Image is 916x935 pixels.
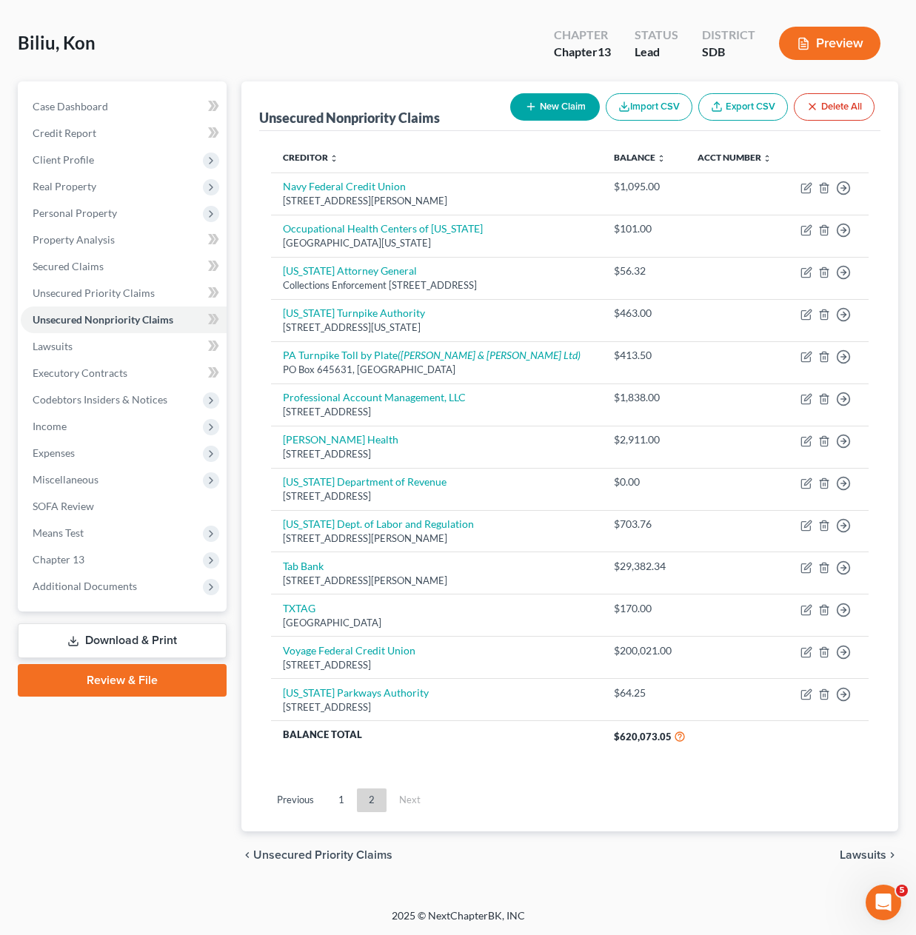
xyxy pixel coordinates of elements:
i: unfold_more [657,154,666,163]
span: SOFA Review [33,500,94,512]
div: 2025 © NextChapterBK, INC [36,908,880,935]
a: Credit Report [21,120,227,147]
a: Case Dashboard [21,93,227,120]
div: $0.00 [614,475,674,489]
div: SDB [702,44,755,61]
div: $413.50 [614,348,674,363]
div: [GEOGRAPHIC_DATA][US_STATE] [283,236,590,250]
a: [US_STATE] Dept. of Labor and Regulation [283,517,474,530]
a: [PERSON_NAME] Health [283,433,398,446]
span: Expenses [33,446,75,459]
div: $170.00 [614,601,674,616]
a: Unsecured Priority Claims [21,280,227,306]
div: $463.00 [614,306,674,321]
div: [STREET_ADDRESS] [283,700,590,714]
button: Preview [779,27,880,60]
a: Lawsuits [21,333,227,360]
span: Biliu, Kon [18,32,96,53]
a: [US_STATE] Attorney General [283,264,417,277]
div: $29,382.34 [614,559,674,574]
div: [STREET_ADDRESS][PERSON_NAME] [283,194,590,208]
div: $703.76 [614,517,674,532]
a: PA Turnpike Toll by Plate([PERSON_NAME] & [PERSON_NAME] Ltd) [283,349,581,361]
span: Miscellaneous [33,473,98,486]
span: Lawsuits [840,849,886,861]
div: [GEOGRAPHIC_DATA] [283,616,590,630]
a: 2 [357,788,387,812]
button: Lawsuits chevron_right [840,849,898,861]
a: SOFA Review [21,493,227,520]
div: [STREET_ADDRESS] [283,405,590,419]
span: Client Profile [33,153,94,166]
a: Secured Claims [21,253,227,280]
a: Navy Federal Credit Union [283,180,406,192]
div: $2,911.00 [614,432,674,447]
button: Import CSV [606,93,692,121]
th: Balance Total [271,721,602,751]
a: [US_STATE] Turnpike Authority [283,306,425,319]
div: $64.25 [614,686,674,700]
div: Collections Enforcement [STREET_ADDRESS] [283,278,590,292]
a: Occupational Health Centers of [US_STATE] [283,222,483,235]
div: $200,021.00 [614,643,674,658]
a: Previous [265,788,326,812]
a: Voyage Federal Credit Union [283,644,415,657]
a: Creditor unfold_more [283,152,338,163]
div: Chapter [554,27,611,44]
div: Lead [635,44,678,61]
div: Status [635,27,678,44]
span: Executory Contracts [33,366,127,379]
div: [STREET_ADDRESS][PERSON_NAME] [283,532,590,546]
i: unfold_more [330,154,338,163]
a: TXTAG [283,602,315,614]
a: Acct Number unfold_more [698,152,772,163]
i: ([PERSON_NAME] & [PERSON_NAME] Ltd) [398,349,581,361]
span: Additional Documents [33,580,137,592]
i: unfold_more [763,154,772,163]
a: Download & Print [18,623,227,658]
div: $1,095.00 [614,179,674,194]
button: Delete All [794,93,875,121]
span: Case Dashboard [33,100,108,113]
a: Export CSV [698,93,788,121]
span: Codebtors Insiders & Notices [33,393,167,406]
span: Unsecured Priority Claims [33,286,155,299]
i: chevron_right [886,849,898,861]
span: 13 [598,44,611,58]
span: 5 [896,885,908,897]
span: Personal Property [33,207,117,219]
div: [STREET_ADDRESS] [283,489,590,503]
div: [STREET_ADDRESS][US_STATE] [283,321,590,335]
div: District [702,27,755,44]
a: Balance unfold_more [614,152,666,163]
span: Property Analysis [33,233,115,246]
span: Credit Report [33,127,96,139]
a: Property Analysis [21,227,227,253]
div: [STREET_ADDRESS] [283,658,590,672]
span: Lawsuits [33,340,73,352]
div: $1,838.00 [614,390,674,405]
a: Unsecured Nonpriority Claims [21,306,227,333]
div: Unsecured Nonpriority Claims [259,109,440,127]
span: Unsecured Nonpriority Claims [33,313,173,326]
span: Real Property [33,180,96,192]
a: [US_STATE] Department of Revenue [283,475,447,488]
div: PO Box 645631, [GEOGRAPHIC_DATA] [283,363,590,377]
span: Means Test [33,526,84,539]
a: 1 [327,788,356,812]
button: New Claim [510,93,600,121]
div: $101.00 [614,221,674,236]
a: [US_STATE] Parkways Authority [283,686,429,699]
a: Executory Contracts [21,360,227,386]
a: Professional Account Management, LLC [283,391,466,403]
span: Unsecured Priority Claims [253,849,392,861]
div: [STREET_ADDRESS] [283,447,590,461]
div: Chapter [554,44,611,61]
a: Tab Bank [283,560,324,572]
span: Secured Claims [33,260,104,272]
div: [STREET_ADDRESS][PERSON_NAME] [283,574,590,588]
button: chevron_left Unsecured Priority Claims [241,849,392,861]
a: Review & File [18,664,227,697]
div: $56.32 [614,264,674,278]
i: chevron_left [241,849,253,861]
